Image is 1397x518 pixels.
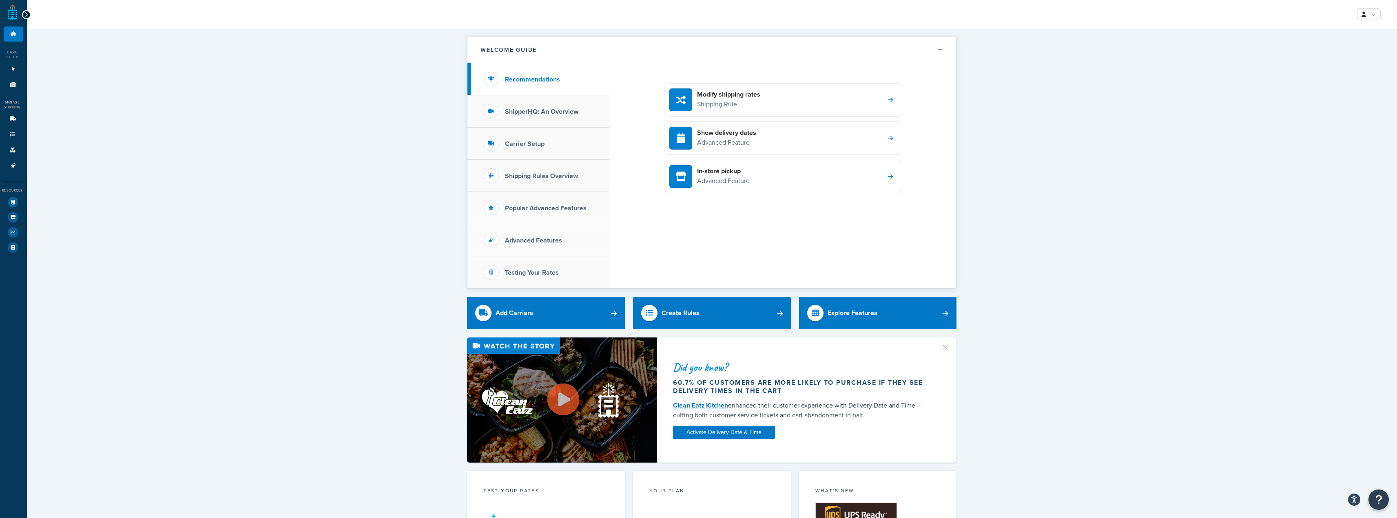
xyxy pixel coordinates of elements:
li: Websites [4,62,23,77]
button: Open Resource Center [1368,489,1389,510]
p: Shipping Rule [697,99,760,110]
h3: Advanced Features [505,237,562,244]
li: Help Docs [4,240,23,255]
p: Advanced Feature [697,176,750,186]
h3: Popular Advanced Features [505,205,587,212]
li: Marketplace [4,210,23,225]
h3: Carrier Setup [505,140,545,148]
h2: Welcome Guide [480,47,537,53]
div: Add Carriers [496,307,533,319]
a: Explore Features [799,297,957,329]
p: Advanced Feature [697,137,756,148]
div: Did you know? [673,361,931,373]
h3: ShipperHQ: An Overview [505,108,578,115]
li: Analytics [4,225,23,240]
a: Activate Delivery Date & Time [673,426,775,439]
div: Test your rates [483,487,609,496]
h4: In-store pickup [697,167,750,176]
li: Dashboard [4,26,23,42]
div: enhanced their customer experience with Delivery Date and Time — cutting both customer service ti... [673,401,931,420]
h3: Recommendations [505,76,560,83]
a: Add Carriers [467,297,625,329]
h4: Show delivery dates [697,128,756,137]
li: Shipping Rules [4,127,23,142]
div: 60.7% of customers are more likely to purchase if they see delivery times in the cart [673,379,931,395]
img: Video thumbnail [467,337,657,463]
div: What's New [815,487,941,496]
a: Create Rules [633,297,791,329]
div: Create Rules [662,307,700,319]
div: Explore Features [828,307,877,319]
li: Carriers [4,112,23,127]
h4: Modify shipping rates [697,90,760,99]
h3: Testing Your Rates [505,269,559,276]
li: Advanced Features [4,158,23,173]
a: Clean Eatz Kitchen [673,401,728,410]
li: Boxes [4,143,23,158]
li: Origins [4,77,23,92]
button: Welcome Guide [467,37,956,63]
h3: Shipping Rules Overview [505,172,578,180]
li: Test Your Rates [4,195,23,209]
div: Your Plan [649,487,775,496]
